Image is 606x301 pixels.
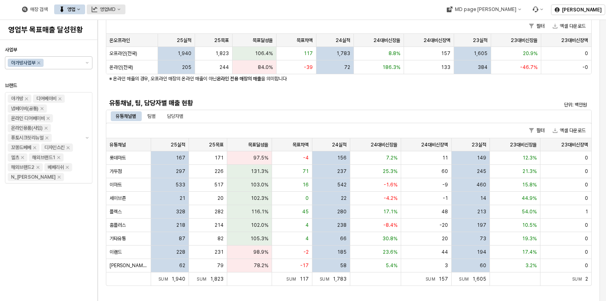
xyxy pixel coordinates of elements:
[421,142,448,148] span: 24대비신장액
[585,181,588,188] span: 0
[48,163,64,171] div: 베베리쉬
[478,64,487,71] span: 384
[480,235,486,242] span: 73
[116,111,136,121] div: 유통채널별
[585,262,588,269] span: 0
[57,156,60,159] div: Remove 해외브랜드1
[176,249,185,255] span: 228
[585,276,588,282] span: 2
[320,277,333,281] span: Sum
[441,4,526,14] div: MD page 이동
[424,37,450,44] span: 24대비신장액
[58,97,61,100] div: Remove 디어베이비
[383,208,397,215] span: 17.1%
[585,168,588,175] span: 0
[110,168,122,175] span: 가두점
[477,222,486,228] span: 197
[220,64,229,71] span: 244
[522,181,537,188] span: 15.8%
[178,50,191,57] span: 1,940
[210,276,224,282] span: 1,823
[551,4,605,15] button: [PERSON_NAME]
[445,262,448,269] span: 3
[54,4,85,14] button: 영업
[25,97,28,100] div: Remove 아가방
[179,262,185,269] span: 62
[303,168,309,175] span: 71
[426,277,439,281] span: Sum
[383,222,397,228] span: -8.4%
[344,64,350,71] span: 72
[511,37,538,44] span: 23대비신장율
[441,64,450,71] span: 133
[110,181,122,188] span: 이마트
[250,235,268,242] span: 105.3%
[87,4,125,14] button: 영업MD
[251,168,268,175] span: 131.3%
[110,208,122,215] span: 플렉스
[300,262,309,269] span: -17
[439,222,448,228] span: -20
[520,64,538,71] span: -46.7%
[383,168,397,175] span: 25.3%
[585,208,588,215] span: 1
[11,163,35,171] div: 해외브랜드2
[110,249,122,255] span: 이랜드
[549,21,589,31] button: 엑셀 다운로드
[215,222,224,228] span: 214
[582,64,588,71] span: -0
[572,277,586,281] span: Sum
[44,126,48,130] div: Remove 온라인용품(사입)
[248,142,268,148] span: 목표달성율
[217,195,224,201] span: 20
[110,37,130,44] span: 온오프라인
[525,262,537,269] span: 3.2%
[441,50,450,57] span: 157
[480,195,486,201] span: 14
[480,262,486,269] span: 60
[585,195,588,201] span: 0
[292,142,309,148] span: 목표차액
[57,175,61,179] div: Remove N_이야이야오
[562,7,602,13] p: [PERSON_NAME]
[474,50,487,57] span: 1,605
[459,277,472,281] span: Sum
[522,235,537,242] span: 19.3%
[333,276,347,282] span: 1,783
[82,93,92,183] button: 제안 사항 표시
[340,262,347,269] span: 58
[526,126,548,135] button: 필터
[5,83,17,89] span: 브랜드
[250,181,268,188] span: 103.0%
[11,173,56,181] div: N_[PERSON_NAME]
[5,47,17,53] span: 사업부
[302,208,309,215] span: 45
[176,155,185,161] span: 167
[522,195,537,201] span: 44.9%
[253,249,268,255] span: 98.9%
[441,249,448,255] span: 44
[561,37,588,44] span: 23대비신장액
[382,64,400,71] span: 186.3%
[214,181,224,188] span: 517
[527,4,548,14] div: Menu item 6
[11,144,31,152] div: 꼬똥드베베
[110,262,147,269] span: [PERSON_NAME]
[382,235,397,242] span: 30.8%
[110,235,126,242] span: 기타유통
[442,235,448,242] span: 20
[180,195,185,201] span: 21
[477,249,486,255] span: 194
[332,142,347,148] span: 24실적
[197,277,210,281] span: Sum
[214,37,229,44] span: 25목표
[33,146,36,149] div: Remove 꼬똥드베베
[67,7,75,12] div: 영업
[336,50,350,57] span: 1,783
[389,50,400,57] span: 8.8%
[215,249,224,255] span: 231
[337,181,347,188] span: 542
[215,155,224,161] span: 171
[158,277,172,281] span: Sum
[585,155,588,161] span: 0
